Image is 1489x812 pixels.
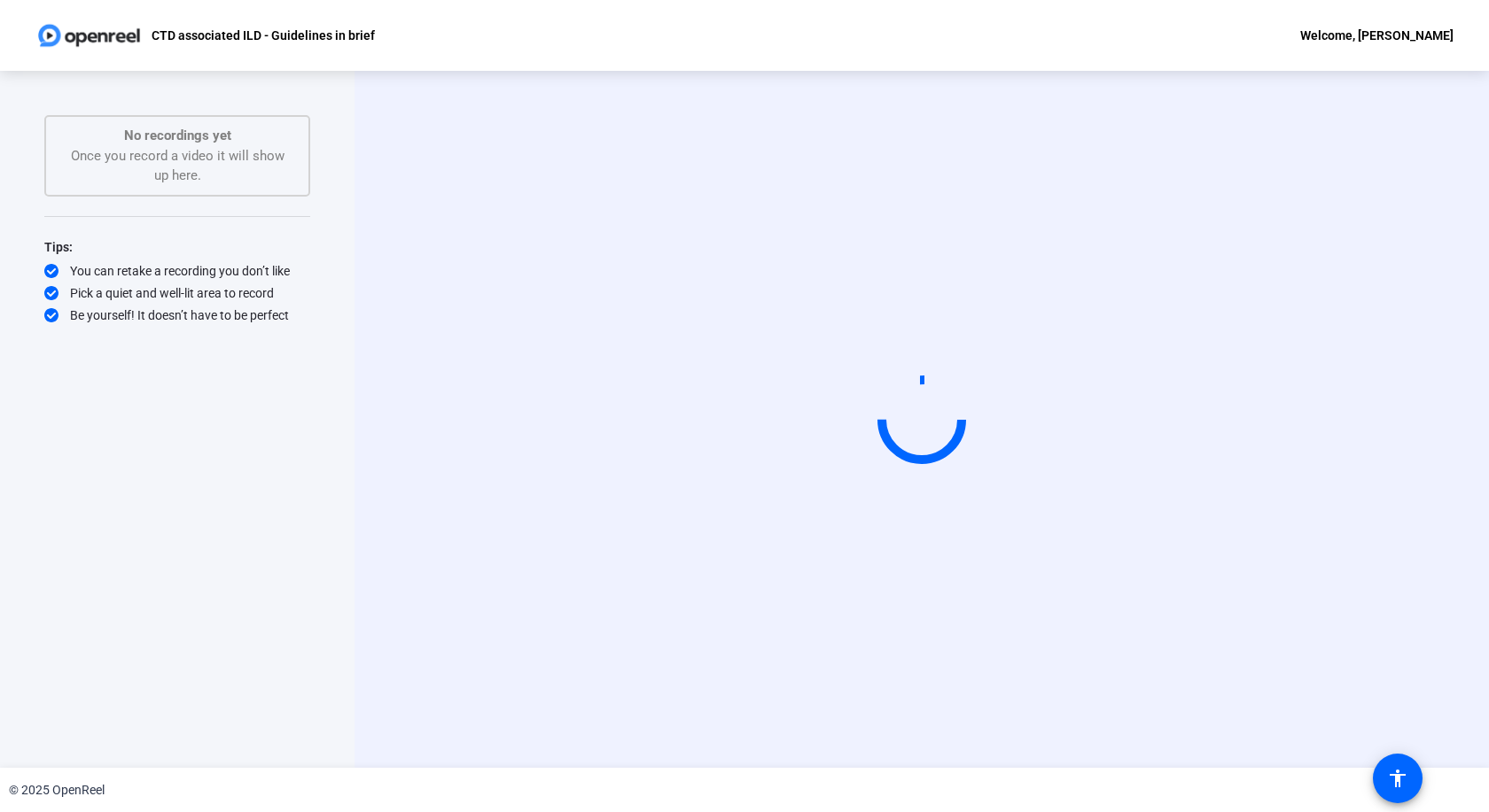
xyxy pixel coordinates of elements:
[44,236,310,258] div: Tips:
[35,18,143,53] img: OpenReel logo
[64,126,291,186] div: Once you record a video it will show up here.
[1300,25,1454,46] div: Welcome, [PERSON_NAME]
[64,126,291,146] p: No recordings yet
[44,306,310,324] div: Be yourself! It doesn’t have to be perfect
[9,781,105,800] div: © 2025 OpenReel
[1387,768,1408,789] mat-icon: accessibility
[152,25,375,46] p: CTD associated ILD - Guidelines in brief
[44,284,310,302] div: Pick a quiet and well-lit area to record
[44,262,310,280] div: You can retake a recording you don’t like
